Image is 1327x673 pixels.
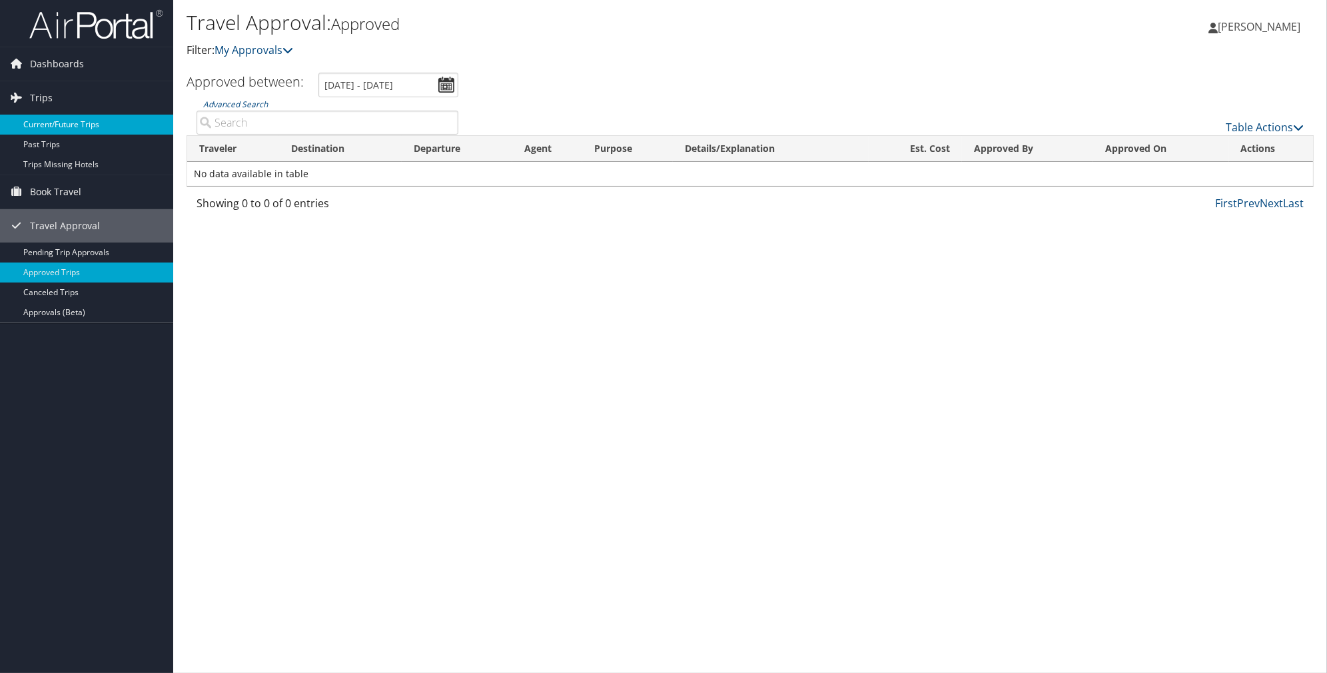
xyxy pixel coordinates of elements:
span: Book Travel [30,175,81,209]
a: Table Actions [1226,120,1304,135]
a: First [1215,196,1237,211]
th: Details/Explanation [673,136,868,162]
th: Actions [1229,136,1313,162]
span: [PERSON_NAME] [1218,19,1300,34]
a: Last [1283,196,1304,211]
h1: Travel Approval: [187,9,938,37]
h3: Approved between: [187,73,304,91]
a: My Approvals [215,43,293,57]
th: Traveler: activate to sort column ascending [187,136,279,162]
input: Advanced Search [197,111,458,135]
th: Destination: activate to sort column ascending [279,136,402,162]
th: Agent [512,136,582,162]
th: Departure: activate to sort column ascending [402,136,512,162]
a: Next [1260,196,1283,211]
a: [PERSON_NAME] [1208,7,1314,47]
p: Filter: [187,42,938,59]
th: Approved On: activate to sort column ascending [1093,136,1229,162]
span: Travel Approval [30,209,100,243]
span: Dashboards [30,47,84,81]
th: Purpose [582,136,673,162]
img: airportal-logo.png [29,9,163,40]
td: No data available in table [187,162,1313,186]
th: Est. Cost: activate to sort column ascending [869,136,962,162]
span: Trips [30,81,53,115]
a: Prev [1237,196,1260,211]
a: Advanced Search [203,99,268,110]
input: [DATE] - [DATE] [318,73,458,97]
small: Approved [331,13,400,35]
div: Showing 0 to 0 of 0 entries [197,195,458,218]
th: Approved By: activate to sort column ascending [962,136,1093,162]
